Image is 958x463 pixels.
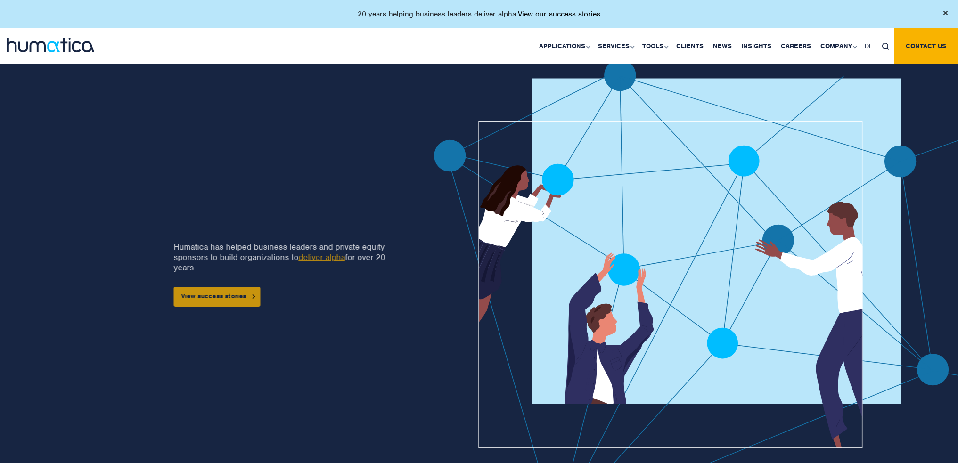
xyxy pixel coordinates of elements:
[518,9,600,19] a: View our success stories
[7,38,94,52] img: logo
[638,28,671,64] a: Tools
[358,9,600,19] p: 20 years helping business leaders deliver alpha.
[865,42,873,50] span: DE
[894,28,958,64] a: Contact us
[860,28,877,64] a: DE
[776,28,816,64] a: Careers
[708,28,737,64] a: News
[593,28,638,64] a: Services
[816,28,860,64] a: Company
[534,28,593,64] a: Applications
[252,294,255,299] img: arrowicon
[173,287,260,307] a: View success stories
[173,242,407,273] p: Humatica has helped business leaders and private equity sponsors to build organizations to for ov...
[671,28,708,64] a: Clients
[298,252,345,262] a: deliver alpha
[737,28,776,64] a: Insights
[882,43,889,50] img: search_icon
